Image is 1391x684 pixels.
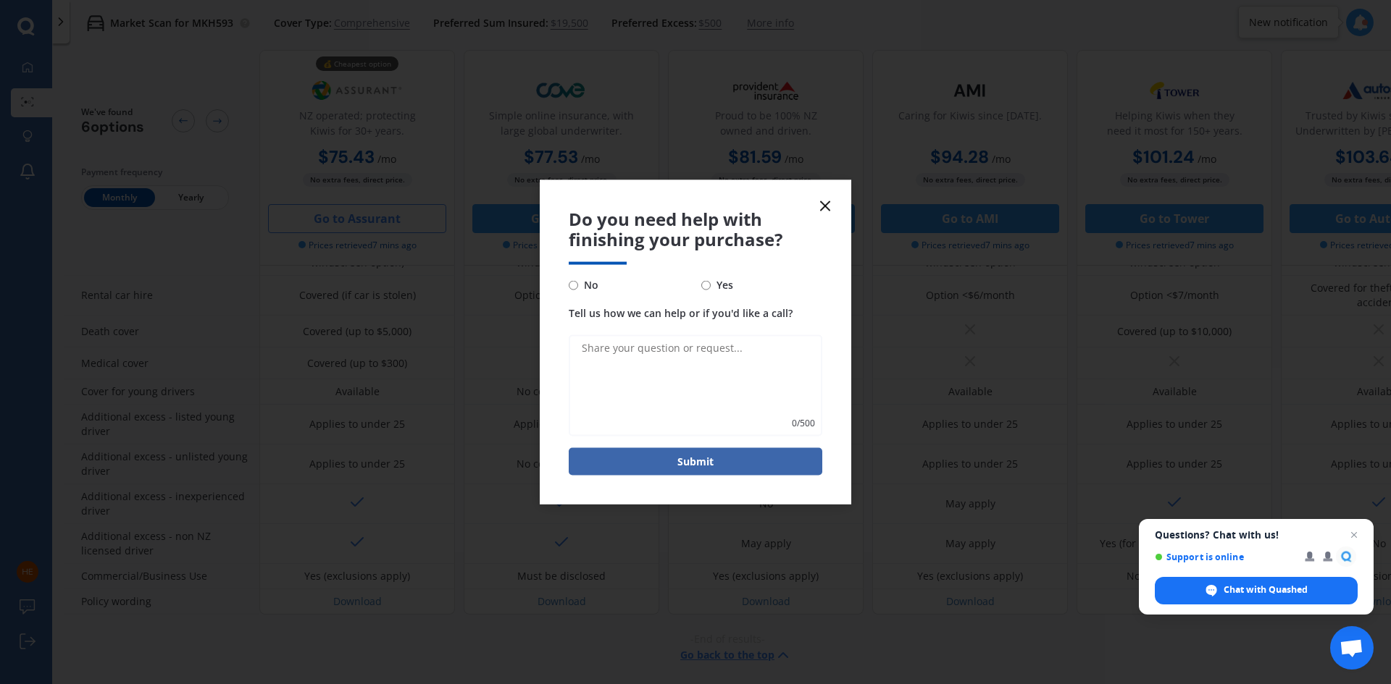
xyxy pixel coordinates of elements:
span: Questions? Chat with us! [1155,529,1358,541]
span: Support is online [1155,552,1295,562]
div: Chat with Quashed [1155,577,1358,604]
span: Tell us how we can help or if you'd like a call? [569,306,793,320]
input: Yes [701,280,711,290]
span: Chat with Quashed [1224,583,1308,596]
span: Do you need help with finishing your purchase? [569,208,822,250]
span: Yes [711,276,733,294]
input: No [569,280,578,290]
span: Close chat [1345,526,1363,544]
span: No [578,276,598,294]
span: 0 / 500 [792,416,815,431]
button: Submit [569,448,822,476]
div: Open chat [1330,626,1374,670]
